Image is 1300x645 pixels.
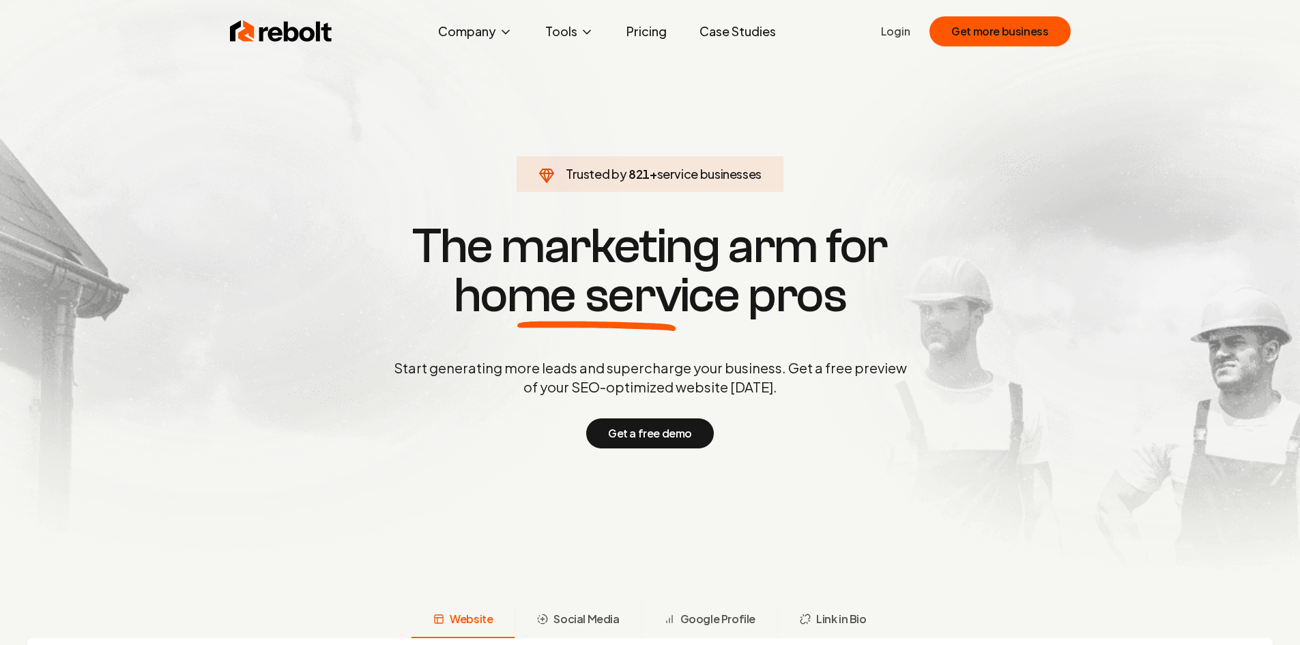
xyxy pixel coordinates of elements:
[566,166,626,182] span: Trusted by
[641,603,777,638] button: Google Profile
[680,611,755,627] span: Google Profile
[427,18,523,45] button: Company
[689,18,787,45] a: Case Studies
[230,18,332,45] img: Rebolt Logo
[816,611,867,627] span: Link in Bio
[586,418,714,448] button: Get a free demo
[777,603,889,638] button: Link in Bio
[454,271,740,320] span: home service
[553,611,619,627] span: Social Media
[629,164,650,184] span: 821
[534,18,605,45] button: Tools
[323,222,978,320] h1: The marketing arm for pros
[411,603,515,638] button: Website
[881,23,910,40] a: Login
[515,603,641,638] button: Social Media
[650,166,657,182] span: +
[929,16,1070,46] button: Get more business
[450,611,493,627] span: Website
[616,18,678,45] a: Pricing
[657,166,762,182] span: service businesses
[391,358,910,397] p: Start generating more leads and supercharge your business. Get a free preview of your SEO-optimiz...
